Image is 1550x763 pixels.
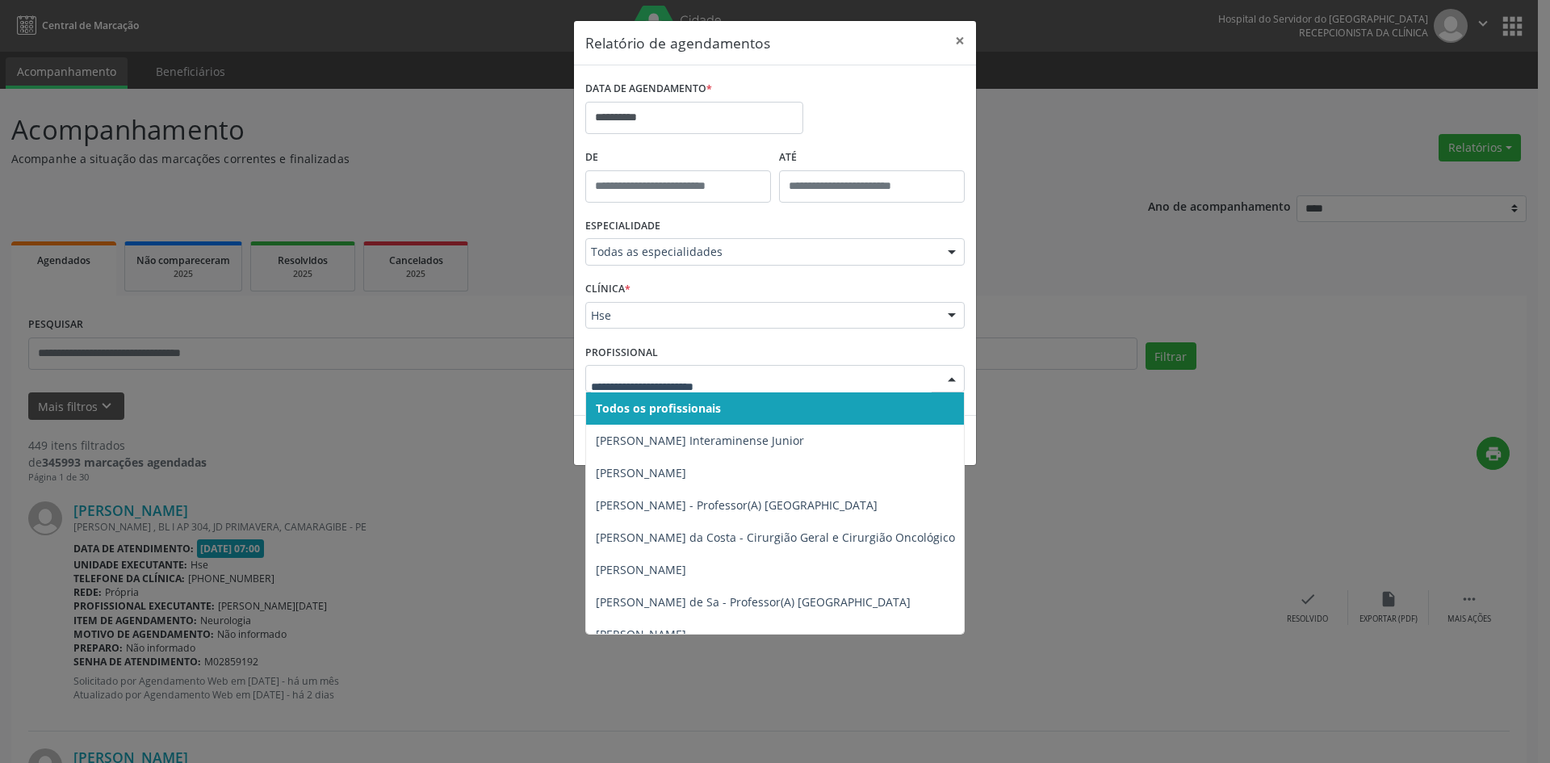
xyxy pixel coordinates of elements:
span: [PERSON_NAME] da Costa - Cirurgião Geral e Cirurgião Oncológico [596,530,955,545]
span: [PERSON_NAME] [596,562,686,577]
label: DATA DE AGENDAMENTO [585,77,712,102]
h5: Relatório de agendamentos [585,32,770,53]
span: [PERSON_NAME] - Professor(A) [GEOGRAPHIC_DATA] [596,497,878,513]
label: ESPECIALIDADE [585,214,660,239]
label: De [585,145,771,170]
button: Close [944,21,976,61]
label: ATÉ [779,145,965,170]
label: PROFISSIONAL [585,340,658,365]
span: [PERSON_NAME] Interaminense Junior [596,433,804,448]
label: CLÍNICA [585,277,630,302]
span: [PERSON_NAME] [596,627,686,642]
span: Todos os profissionais [596,400,721,416]
span: [PERSON_NAME] de Sa - Professor(A) [GEOGRAPHIC_DATA] [596,594,911,610]
span: Hse [591,308,932,324]
span: [PERSON_NAME] [596,465,686,480]
span: Todas as especialidades [591,244,932,260]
